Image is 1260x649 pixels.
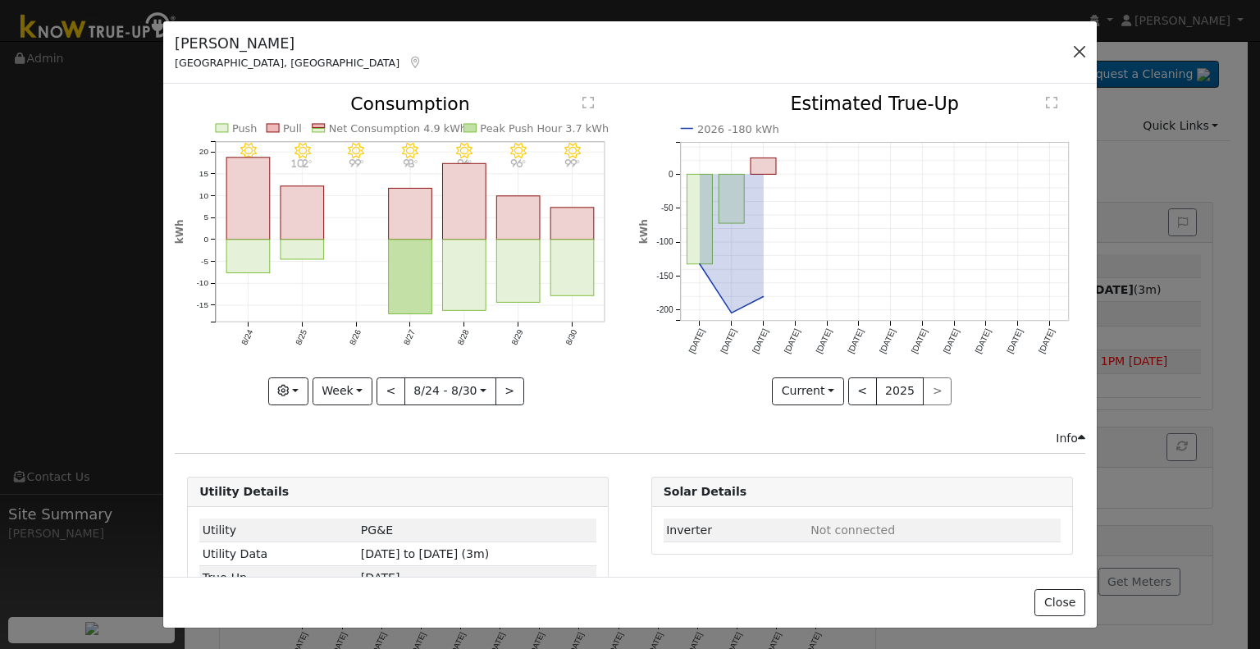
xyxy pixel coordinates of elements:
text: -50 [660,203,673,213]
text: -15 [197,301,209,310]
span: [GEOGRAPHIC_DATA], [GEOGRAPHIC_DATA] [175,57,399,69]
text:  [582,96,594,109]
strong: Solar Details [664,485,746,498]
td: Inverter [664,519,808,542]
div: Info [1056,430,1085,447]
rect: onclick="" [719,175,744,224]
text: -10 [197,279,209,288]
p: 96° [450,159,479,168]
text: 0 [668,170,673,179]
i: 8/26 - Clear [349,143,365,159]
text: [DATE] [814,327,833,355]
circle: onclick="" [760,294,766,300]
text: [DATE] [878,327,897,355]
rect: onclick="" [443,164,486,240]
text: [DATE] [1037,327,1057,355]
text: Push [232,122,257,135]
text: -5 [201,257,208,266]
span: ID: 17053560, authorized: 07/10/25 [361,523,393,537]
p: 99° [342,159,371,168]
text: Net Consumption 4.9 kWh [329,122,467,135]
rect: onclick="" [226,240,270,273]
text: [DATE] [942,327,961,355]
text: -150 [656,272,673,281]
rect: onclick="" [551,208,595,240]
text: 8/26 [348,328,363,347]
rect: onclick="" [226,158,270,240]
text: 8/29 [510,328,525,347]
i: 8/28 - Clear [456,143,472,159]
p: 98° [396,159,425,168]
p: 96° [504,159,533,168]
text: [DATE] [751,327,770,355]
text: 20 [199,148,209,157]
strong: Utility Details [199,485,289,498]
button: < [848,377,877,405]
button: Close [1034,589,1084,617]
text: 5 [203,213,208,222]
text: Estimated True-Up [790,94,959,115]
rect: onclick="" [497,240,541,303]
text: 8/25 [294,328,308,347]
button: < [377,377,405,405]
td: Utility [199,519,358,542]
text:  [1046,97,1057,110]
a: Map [408,56,422,69]
td: Utility Data [199,542,358,566]
rect: onclick="" [497,196,541,240]
rect: onclick="" [751,158,776,175]
i: 8/27 - Clear [402,143,418,159]
text: 8/28 [456,328,471,347]
text: 10 [199,191,209,200]
text: [DATE] [973,327,993,355]
td: True-Up [199,566,358,590]
text: -100 [656,238,673,247]
text: 2026 -180 kWh [697,123,779,135]
text: 8/24 [240,328,254,347]
text: 15 [199,169,209,178]
span: [DATE] to [DATE] (3m) [361,547,489,560]
h5: [PERSON_NAME] [175,33,422,54]
text: 0 [203,235,208,245]
text: Peak Push Hour 3.7 kWh [481,122,609,135]
p: 102° [288,159,317,168]
i: 8/29 - Clear [510,143,527,159]
span: ID: null, authorized: None [810,523,895,537]
rect: onclick="" [687,175,712,264]
button: 2025 [876,377,924,405]
text: [DATE] [687,327,706,355]
text: kWh [638,220,650,245]
rect: onclick="" [281,186,324,240]
p: 99° [558,159,587,168]
text: Consumption [350,94,470,114]
button: Week [313,377,372,405]
i: 8/30 - Clear [564,143,581,159]
rect: onclick="" [389,240,432,314]
text: 8/30 [564,328,579,347]
text: [DATE] [910,327,929,355]
button: > [495,377,524,405]
i: 8/24 - Clear [240,143,257,159]
button: 8/24 - 8/30 [404,377,496,405]
text: [DATE] [783,327,802,355]
rect: onclick="" [551,240,595,295]
circle: onclick="" [728,310,734,317]
text: [DATE] [846,327,865,355]
text: kWh [174,220,185,245]
button: Current [772,377,844,405]
text: -200 [656,306,673,315]
circle: onclick="" [696,261,702,267]
text: 8/27 [402,328,417,347]
rect: onclick="" [281,240,324,259]
text: [DATE] [1005,327,1025,355]
rect: onclick="" [389,189,432,240]
i: 8/25 - Clear [294,143,311,159]
text: [DATE] [719,327,738,355]
rect: onclick="" [443,240,486,310]
td: [DATE] [358,566,596,590]
text: Pull [283,122,302,135]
